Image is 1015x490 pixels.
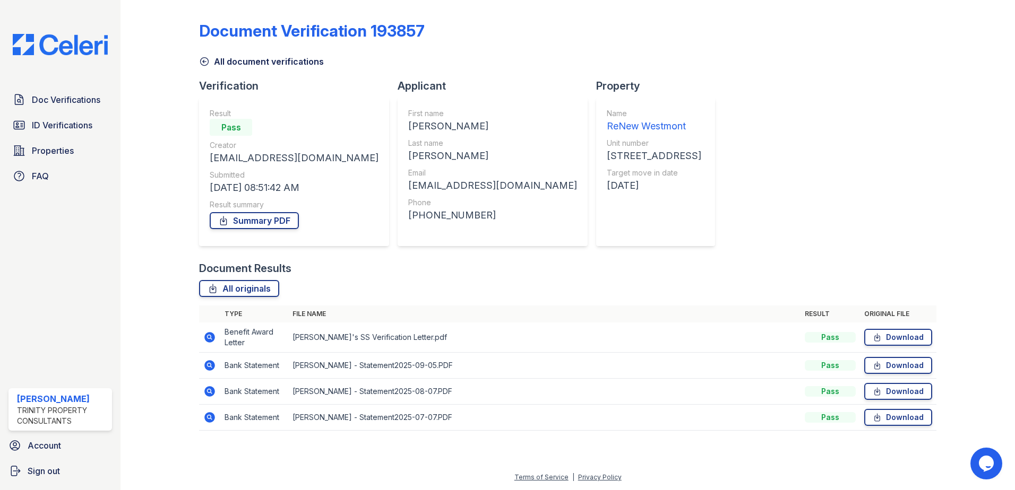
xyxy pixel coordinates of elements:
[607,138,701,148] div: Unit number
[220,379,288,405] td: Bank Statement
[607,108,701,119] div: Name
[408,148,577,163] div: [PERSON_NAME]
[8,89,112,110] a: Doc Verifications
[805,412,856,423] div: Pass
[32,144,74,157] span: Properties
[408,108,577,119] div: First name
[398,78,596,93] div: Applicant
[32,119,92,132] span: ID Verifications
[596,78,724,93] div: Property
[220,305,288,322] th: Type
[607,108,701,134] a: Name ReNew Westmont
[210,170,379,180] div: Submitted
[578,473,622,481] a: Privacy Policy
[607,178,701,193] div: [DATE]
[805,386,856,397] div: Pass
[860,305,936,322] th: Original file
[220,353,288,379] td: Bank Statement
[408,178,577,193] div: [EMAIL_ADDRESS][DOMAIN_NAME]
[408,168,577,178] div: Email
[288,305,801,322] th: File name
[32,93,100,106] span: Doc Verifications
[864,409,932,426] a: Download
[210,212,299,229] a: Summary PDF
[199,78,398,93] div: Verification
[28,439,61,452] span: Account
[199,261,291,276] div: Document Results
[514,473,569,481] a: Terms of Service
[8,115,112,136] a: ID Verifications
[210,180,379,195] div: [DATE] 08:51:42 AM
[572,473,574,481] div: |
[288,379,801,405] td: [PERSON_NAME] - Statement2025-08-07.PDF
[408,138,577,148] div: Last name
[8,140,112,161] a: Properties
[8,165,112,187] a: FAQ
[408,208,577,223] div: [PHONE_NUMBER]
[4,34,116,55] img: CE_Logo_Blue-a8612792a0a2168367f1c8372b55b34899dd931a85d93a1a3d3e32e68fde9ad4.png
[864,357,932,374] a: Download
[17,405,108,426] div: Trinity Property Consultants
[805,332,856,343] div: Pass
[408,197,577,208] div: Phone
[805,360,856,371] div: Pass
[607,148,701,163] div: [STREET_ADDRESS]
[288,405,801,431] td: [PERSON_NAME] - Statement2025-07-07.PDF
[199,55,324,68] a: All document verifications
[210,108,379,119] div: Result
[220,322,288,353] td: Benefit Award Letter
[28,465,60,477] span: Sign out
[210,140,379,151] div: Creator
[17,392,108,405] div: [PERSON_NAME]
[4,435,116,456] a: Account
[801,305,860,322] th: Result
[607,168,701,178] div: Target move in date
[408,119,577,134] div: [PERSON_NAME]
[864,383,932,400] a: Download
[199,280,279,297] a: All originals
[288,322,801,353] td: [PERSON_NAME]'s SS Verification Letter.pdf
[864,329,932,346] a: Download
[220,405,288,431] td: Bank Statement
[4,460,116,482] a: Sign out
[288,353,801,379] td: [PERSON_NAME] - Statement2025-09-05.PDF
[32,170,49,182] span: FAQ
[210,151,379,165] div: [EMAIL_ADDRESS][DOMAIN_NAME]
[607,119,701,134] div: ReNew Westmont
[210,199,379,210] div: Result summary
[970,448,1004,479] iframe: chat widget
[210,119,252,136] div: Pass
[199,21,425,40] div: Document Verification 193857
